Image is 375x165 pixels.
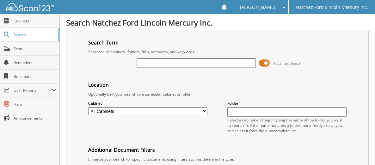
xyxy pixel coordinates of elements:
div: Select a cabinet and begin typing the name of the folder you want to search in. If the name match... [227,117,347,133]
span: Announcements [14,115,56,121]
span: Cabinets [14,18,56,24]
legend: Additional Document Filters [85,146,158,153]
legend: Location [85,81,112,88]
div: Enhance your search for specific documents using filters such as date and file type. [85,156,350,162]
div: Searches all cabinets, folders, files, metadata, and keywords [85,49,350,55]
span: Help [14,102,56,107]
span: User Reports [14,88,52,93]
span: Scan [14,46,56,51]
span: Advanced Search [273,61,301,66]
span: Reminders [14,60,56,65]
div: Optionally limit your search to a particular cabinet or folder [85,91,350,97]
span: Search [14,32,55,38]
legend: Search Term [85,39,122,46]
label: Cabinet [88,101,207,106]
label: Folder [227,101,347,106]
span: Bookmarks [14,74,56,79]
span: Natchez Ford Lincoln Mercury Inc. [296,5,368,9]
img: scan123-logo-white.svg [6,3,54,11]
h1: Search Natchez Ford Lincoln Mercury Inc. [66,17,369,28]
span: [PERSON_NAME] [240,5,275,9]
